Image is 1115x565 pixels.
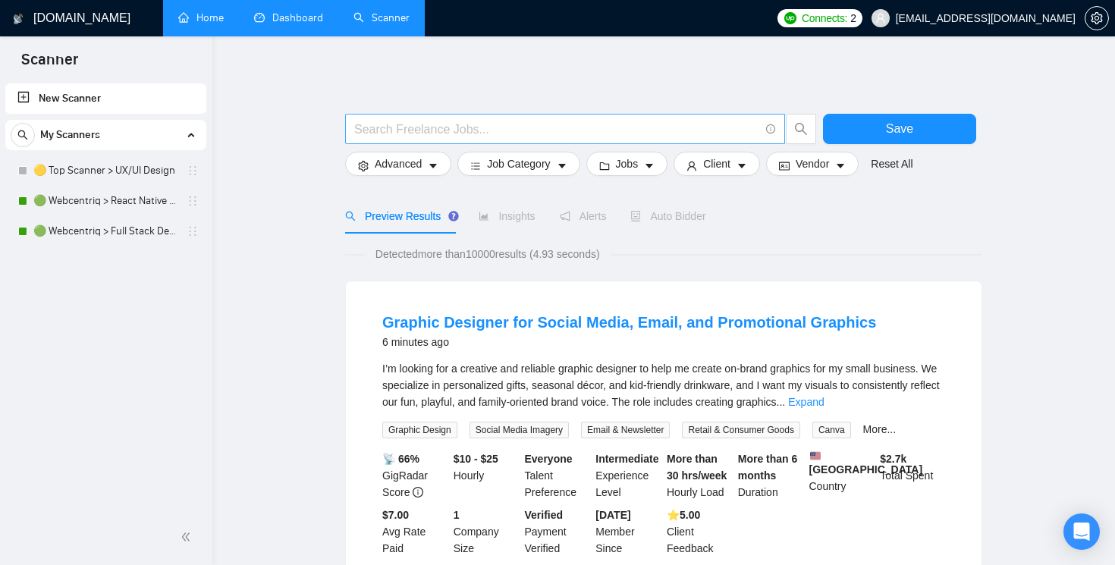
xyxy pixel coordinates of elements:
[595,509,630,521] b: [DATE]
[777,396,786,408] span: ...
[630,210,705,222] span: Auto Bidder
[766,152,859,176] button: idcardVendorcaret-down
[592,450,664,501] div: Experience Level
[630,211,641,221] span: robot
[375,155,422,172] span: Advanced
[586,152,668,176] button: folderJobscaret-down
[379,507,451,557] div: Avg Rate Paid
[382,314,876,331] a: Graphic Designer for Social Media, Email, and Promotional Graphics
[457,152,579,176] button: barsJob Categorycaret-down
[877,450,948,501] div: Total Spent
[382,360,945,410] div: I’m looking for a creative and reliable graphic designer to help me create on-brand graphics for ...
[802,10,847,27] span: Connects:
[470,160,481,171] span: bars
[479,211,489,221] span: area-chart
[345,211,356,221] span: search
[871,155,912,172] a: Reset All
[786,114,816,144] button: search
[11,123,35,147] button: search
[13,7,24,31] img: logo
[796,155,829,172] span: Vendor
[674,152,760,176] button: userClientcaret-down
[5,83,206,114] li: New Scanner
[560,210,607,222] span: Alerts
[254,11,323,24] a: dashboardDashboard
[1085,12,1109,24] a: setting
[779,160,790,171] span: idcard
[487,155,550,172] span: Job Category
[557,160,567,171] span: caret-down
[809,450,923,476] b: [GEOGRAPHIC_DATA]
[1085,12,1108,24] span: setting
[454,509,460,521] b: 1
[40,120,100,150] span: My Scanners
[835,160,846,171] span: caret-down
[33,155,177,186] a: 🟡 Top Scanner > UX/UI Design
[823,114,976,144] button: Save
[447,209,460,223] div: Tooltip anchor
[682,422,799,438] span: Retail & Consumer Goods
[1063,513,1100,550] div: Open Intercom Messenger
[667,509,700,521] b: ⭐️ 5.00
[187,195,199,207] span: holder
[187,225,199,237] span: holder
[787,122,815,136] span: search
[522,450,593,501] div: Talent Preference
[454,453,498,465] b: $10 - $25
[451,450,522,501] div: Hourly
[33,186,177,216] a: 🟢 Webcentriq > React Native [[PERSON_NAME]]
[599,160,610,171] span: folder
[428,160,438,171] span: caret-down
[365,246,611,262] span: Detected more than 10000 results (4.93 seconds)
[810,450,821,461] img: 🇺🇸
[616,155,639,172] span: Jobs
[451,507,522,557] div: Company Size
[353,11,410,24] a: searchScanner
[644,160,655,171] span: caret-down
[703,155,730,172] span: Client
[880,453,906,465] b: $ 2.7k
[358,160,369,171] span: setting
[886,119,913,138] span: Save
[863,423,897,435] a: More...
[592,507,664,557] div: Member Since
[379,450,451,501] div: GigRadar Score
[525,509,564,521] b: Verified
[812,422,851,438] span: Canva
[5,120,206,246] li: My Scanners
[413,487,423,498] span: info-circle
[9,49,90,80] span: Scanner
[735,450,806,501] div: Duration
[664,450,735,501] div: Hourly Load
[470,422,569,438] span: Social Media Imagery
[11,130,34,140] span: search
[382,363,940,408] span: I’m looking for a creative and reliable graphic designer to help me create on-brand graphics for ...
[664,507,735,557] div: Client Feedback
[382,453,419,465] b: 📡 66%
[345,152,451,176] button: settingAdvancedcaret-down
[525,453,573,465] b: Everyone
[33,216,177,246] a: 🟢 Webcentriq > Full Stack Developer [[PERSON_NAME]]
[354,120,759,139] input: Search Freelance Jobs...
[581,422,670,438] span: Email & Newsletter
[686,160,697,171] span: user
[560,211,570,221] span: notification
[1085,6,1109,30] button: setting
[17,83,194,114] a: New Scanner
[737,160,747,171] span: caret-down
[345,210,454,222] span: Preview Results
[595,453,658,465] b: Intermediate
[667,453,727,482] b: More than 30 hrs/week
[850,10,856,27] span: 2
[784,12,796,24] img: upwork-logo.png
[382,333,876,351] div: 6 minutes ago
[766,124,776,134] span: info-circle
[875,13,886,24] span: user
[522,507,593,557] div: Payment Verified
[181,529,196,545] span: double-left
[382,422,457,438] span: Graphic Design
[806,450,878,501] div: Country
[187,165,199,177] span: holder
[479,210,535,222] span: Insights
[178,11,224,24] a: homeHome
